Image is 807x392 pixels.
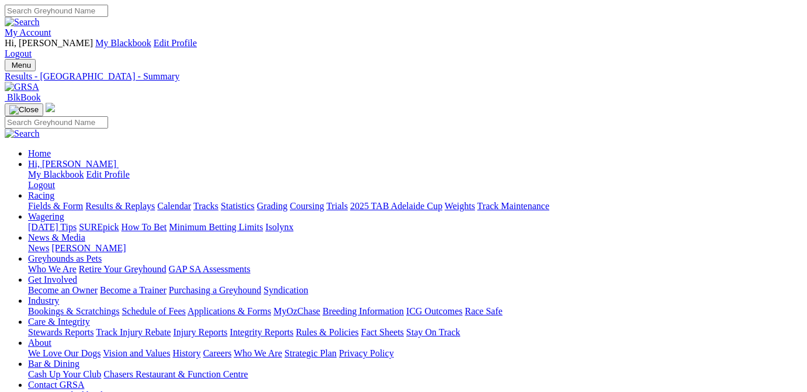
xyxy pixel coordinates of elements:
[169,264,251,274] a: GAP SA Assessments
[406,327,460,337] a: Stay On Track
[28,296,59,306] a: Industry
[169,285,261,295] a: Purchasing a Greyhound
[28,211,64,221] a: Wagering
[230,327,293,337] a: Integrity Reports
[28,380,84,390] a: Contact GRSA
[193,201,219,211] a: Tracks
[85,201,155,211] a: Results & Replays
[234,348,282,358] a: Who We Are
[5,48,32,58] a: Logout
[86,169,130,179] a: Edit Profile
[28,254,102,263] a: Greyhounds as Pets
[5,129,40,139] img: Search
[28,222,802,233] div: Wagering
[221,201,255,211] a: Statistics
[157,201,191,211] a: Calendar
[257,201,288,211] a: Grading
[188,306,271,316] a: Applications & Forms
[9,105,39,115] img: Close
[28,190,54,200] a: Racing
[28,159,116,169] span: Hi, [PERSON_NAME]
[28,264,77,274] a: Who We Are
[172,348,200,358] a: History
[406,306,462,316] a: ICG Outcomes
[28,201,802,211] div: Racing
[122,222,167,232] a: How To Bet
[173,327,227,337] a: Injury Reports
[5,17,40,27] img: Search
[28,306,119,316] a: Bookings & Scratchings
[5,27,51,37] a: My Account
[28,317,90,327] a: Care & Integrity
[5,71,802,82] a: Results - [GEOGRAPHIC_DATA] - Summary
[264,285,308,295] a: Syndication
[28,233,85,242] a: News & Media
[122,306,185,316] a: Schedule of Fees
[28,285,98,295] a: Become an Owner
[28,169,802,190] div: Hi, [PERSON_NAME]
[46,103,55,112] img: logo-grsa-white.png
[96,327,171,337] a: Track Injury Rebate
[28,327,93,337] a: Stewards Reports
[28,348,802,359] div: About
[28,327,802,338] div: Care & Integrity
[323,306,404,316] a: Breeding Information
[28,275,77,285] a: Get Involved
[7,92,41,102] span: BlkBook
[265,222,293,232] a: Isolynx
[5,116,108,129] input: Search
[5,103,43,116] button: Toggle navigation
[5,92,41,102] a: BlkBook
[169,222,263,232] a: Minimum Betting Limits
[285,348,337,358] a: Strategic Plan
[5,38,802,59] div: My Account
[79,264,167,274] a: Retire Your Greyhound
[465,306,502,316] a: Race Safe
[339,348,394,358] a: Privacy Policy
[103,369,248,379] a: Chasers Restaurant & Function Centre
[12,61,31,70] span: Menu
[28,201,83,211] a: Fields & Form
[477,201,549,211] a: Track Maintenance
[445,201,475,211] a: Weights
[100,285,167,295] a: Become a Trainer
[28,148,51,158] a: Home
[28,264,802,275] div: Greyhounds as Pets
[28,369,802,380] div: Bar & Dining
[28,222,77,232] a: [DATE] Tips
[28,159,119,169] a: Hi, [PERSON_NAME]
[28,359,79,369] a: Bar & Dining
[28,306,802,317] div: Industry
[95,38,151,48] a: My Blackbook
[361,327,404,337] a: Fact Sheets
[273,306,320,316] a: MyOzChase
[28,285,802,296] div: Get Involved
[203,348,231,358] a: Careers
[28,180,55,190] a: Logout
[5,59,36,71] button: Toggle navigation
[290,201,324,211] a: Coursing
[28,369,101,379] a: Cash Up Your Club
[103,348,170,358] a: Vision and Values
[5,5,108,17] input: Search
[326,201,348,211] a: Trials
[5,82,39,92] img: GRSA
[79,222,119,232] a: SUREpick
[28,243,802,254] div: News & Media
[28,338,51,348] a: About
[154,38,197,48] a: Edit Profile
[51,243,126,253] a: [PERSON_NAME]
[28,348,101,358] a: We Love Our Dogs
[28,243,49,253] a: News
[28,169,84,179] a: My Blackbook
[350,201,442,211] a: 2025 TAB Adelaide Cup
[5,38,93,48] span: Hi, [PERSON_NAME]
[296,327,359,337] a: Rules & Policies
